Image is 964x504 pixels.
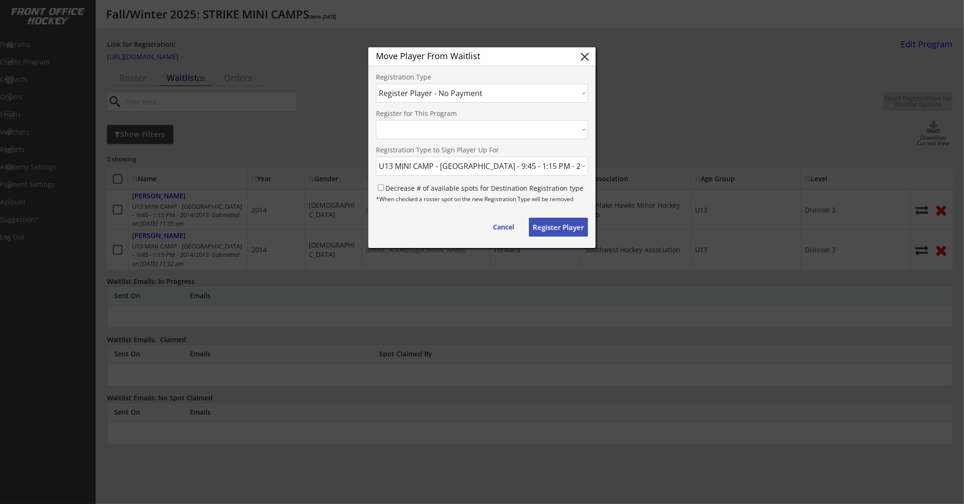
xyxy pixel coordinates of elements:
[578,50,592,64] button: close
[376,74,527,82] div: Registration Type
[376,110,588,118] div: Register for This Program
[376,52,570,60] div: Move Player From Waitlist
[529,218,588,237] button: Register Player
[483,218,524,237] button: Cancel
[376,196,588,206] div: *When checked a roster spot on the new Registration Type will be removed
[385,184,583,193] label: Decrease # of available spots for Destination Registration type
[376,147,588,155] div: Registration Type to Sign Player Up For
